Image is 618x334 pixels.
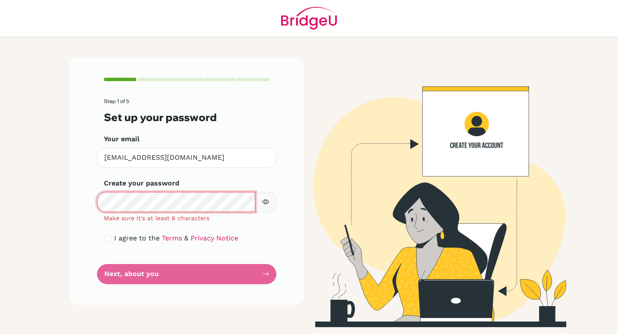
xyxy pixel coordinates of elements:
[191,234,238,242] a: Privacy Notice
[162,234,182,242] a: Terms
[104,178,179,188] label: Create your password
[104,134,139,144] label: Your email
[104,111,270,124] h3: Set up your password
[114,234,160,242] span: I agree to the
[97,148,276,168] input: Insert your email*
[104,98,129,104] span: Step 1 of 5
[97,214,276,223] div: Make sure it's at least 6 characters
[184,234,188,242] span: &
